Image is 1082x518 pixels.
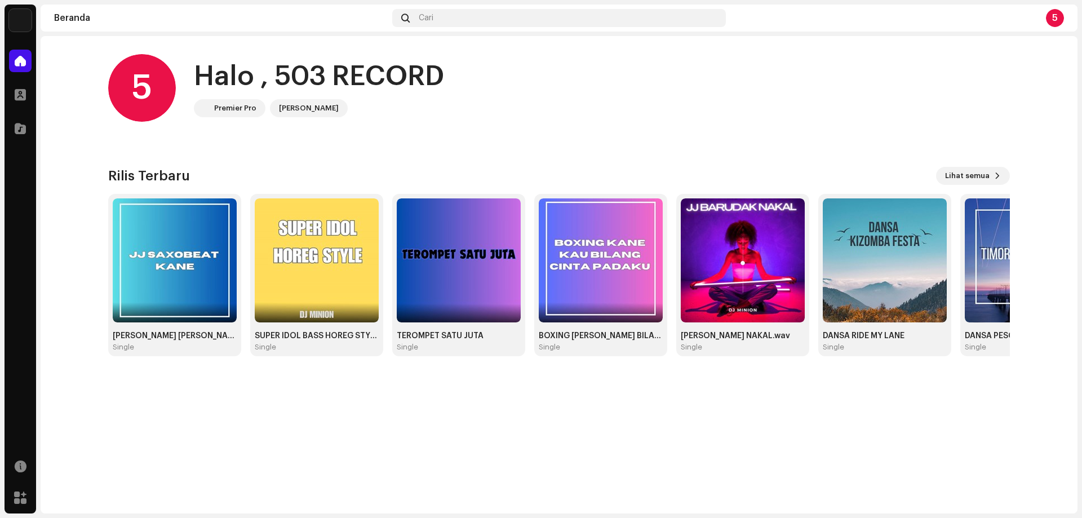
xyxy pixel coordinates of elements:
div: [PERSON_NAME] [279,101,339,115]
button: Lihat semua [936,167,1010,185]
img: 73dfed36-21c9-4b45-9d1f-3c9f352b8cc2 [823,198,947,322]
img: 4a865dea-70c4-4347-8c69-904adb0b091c [255,198,379,322]
h3: Rilis Terbaru [108,167,190,185]
div: Single [965,343,986,352]
div: Single [255,343,276,352]
div: Halo , 503 RECORD [194,59,444,95]
div: 5 [108,54,176,122]
span: Lihat semua [945,165,990,187]
div: 5 [1046,9,1064,27]
div: Beranda [54,14,388,23]
img: 64f15ab7-a28a-4bb5-a164-82594ec98160 [196,101,210,115]
img: c3d8e115-2846-49eb-973e-a97259684547 [539,198,663,322]
div: Premier Pro [214,101,256,115]
div: Single [113,343,134,352]
img: 2bdfed81-905c-42f6-898a-35fcfa5acac5 [113,198,237,322]
div: Single [823,343,844,352]
div: TEROMPET SATU JUTA [397,331,521,340]
div: SUPER IDOL BASS HOREG STYLE [255,331,379,340]
div: Single [397,343,418,352]
div: [PERSON_NAME] NAKAL.wav [681,331,805,340]
div: BOXING [PERSON_NAME] BILANG CINTA PADAKU.wav [539,331,663,340]
div: [PERSON_NAME] [PERSON_NAME].wav [113,331,237,340]
div: DANSA RIDE MY LANE [823,331,947,340]
img: d96e2b19-6254-4917-a206-6bc0f3f8b7c8 [681,198,805,322]
div: Single [681,343,702,352]
div: Single [539,343,560,352]
img: 35f4d37f-0397-4d52-8dd9-86e89d19fd76 [9,9,32,32]
span: Cari [419,14,433,23]
img: 3a2c0eee-3e70-4e02-a55b-694c9d4d540c [397,198,521,322]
